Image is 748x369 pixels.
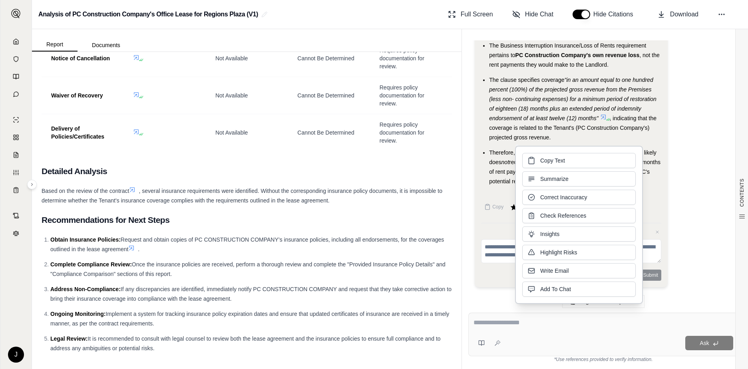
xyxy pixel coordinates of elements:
[593,10,638,19] span: Hide Citations
[522,153,636,168] button: Copy Text
[489,159,660,184] span: require PC to maintain insurance covering at least 18 months of rent payments to the Landlord. It...
[522,171,636,186] button: Summarize
[540,267,569,275] span: Write Email
[468,356,738,363] div: *Use references provided to verify information.
[489,52,660,68] span: , not the rent payments they would make to the Landlord.
[50,286,121,292] span: Address Non-Compliance:
[11,9,21,18] img: Expand sidebar
[654,6,702,22] button: Download
[42,188,442,204] span: , several insurance requirements were identified. Without the corresponding insurance policy docu...
[540,175,569,183] span: Summarize
[489,77,656,121] span: "in an amount equal to one hundred percent (100%) of the projected gross revenue from the Premise...
[685,336,733,350] button: Ask
[27,180,37,189] button: Expand sidebar
[461,10,493,19] span: Full Screen
[509,6,557,22] button: Hide Chat
[540,230,559,238] span: Insights
[8,6,24,22] button: Expand sidebar
[380,121,424,144] span: Requires policy documentation for review.
[215,129,248,136] span: Not Available
[50,261,132,268] span: Complete Compliance Review:
[50,236,444,252] span: Request and obtain copies of PC CONSTRUCTION COMPANY’s insurance policies, including all endorsem...
[522,263,636,278] button: Write Email
[522,282,636,297] button: Add To Chat
[42,163,452,180] h2: Detailed Analysis
[540,285,571,293] span: Add To Chat
[489,115,656,141] span: , indicating that the coverage is related to the Tenant's (PC Construction Company's) projected g...
[525,10,553,19] span: Hide Chat
[489,42,646,58] span: The Business Interruption Insurance/Loss of Rents requirement pertains to
[50,311,449,327] span: Implement a system for tracking insurance policy expiration dates and ensure that updated certifi...
[42,212,452,228] h2: Recommendations for Next Steps
[215,92,248,99] span: Not Available
[489,149,656,165] span: Therefore, you are correct in your assessment that this clause likely does
[50,261,446,277] span: Once the insurance policies are received, perform a thorough review and complete the "Provided In...
[5,69,27,85] a: Prompt Library
[5,147,27,163] a: Claim Coverage
[445,6,496,22] button: Full Screen
[522,208,636,223] button: Check References
[522,245,636,260] button: Highlight Risks
[540,248,577,256] span: Highlight Risks
[50,236,121,243] span: Obtain Insurance Policies:
[38,7,258,22] h2: Analysis of PC Construction Company's Office Lease for Regions Plaza (V1)
[5,51,27,67] a: Documents Vault
[481,199,507,215] button: Copy
[5,34,27,50] a: Home
[540,157,565,165] span: Copy Text
[50,286,452,302] span: If any discrepancies are identified, immediately notify PC CONSTRUCTION COMPANY and request that ...
[51,125,104,140] span: Delivery of Policies/Certificates
[5,182,27,198] a: Coverage Table
[522,226,636,242] button: Insights
[380,84,424,107] span: Requires policy documentation for review.
[5,165,27,181] a: Custom Report
[492,204,503,210] span: Copy
[51,92,103,99] span: Waiver of Recovery
[540,193,587,201] span: Correct Inaccuracy
[5,208,27,224] a: Contract Analysis
[78,39,135,52] button: Documents
[380,47,424,69] span: Requires policy documentation for review.
[540,212,586,220] span: Check References
[5,112,27,128] a: Single Policy
[297,55,354,61] span: Cannot Be Determined
[700,340,709,346] span: Ask
[5,129,27,145] a: Policy Comparisons
[5,225,27,241] a: Legal Search Engine
[50,335,88,342] span: Legal Review:
[32,38,78,52] button: Report
[739,179,745,207] span: CONTENTS
[50,335,441,351] span: It is recommended to consult with legal counsel to review both the lease agreement and the insura...
[489,77,564,83] span: The clause specifies coverage
[215,55,248,61] span: Not Available
[501,159,509,165] span: not
[138,246,139,252] span: .
[8,347,24,363] div: J
[5,86,27,102] a: Chat
[297,129,354,136] span: Cannot Be Determined
[670,10,698,19] span: Download
[515,52,640,58] span: PC Construction Company's own revenue loss
[522,190,636,205] button: Correct Inaccuracy
[51,55,110,61] span: Notice of Cancellation
[297,92,354,99] span: Cannot Be Determined
[50,311,105,317] span: Ongoing Monitoring:
[42,188,129,194] span: Based on the review of the contract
